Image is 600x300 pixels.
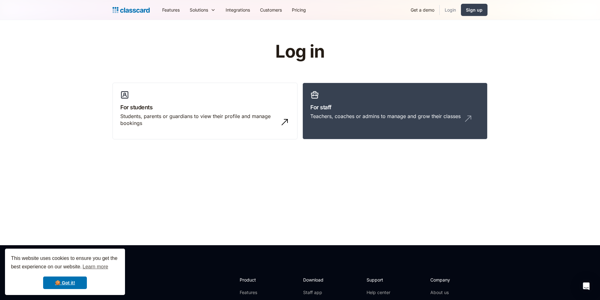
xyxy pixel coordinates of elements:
[240,277,273,283] h2: Product
[185,3,221,17] div: Solutions
[11,255,119,272] span: This website uses cookies to ensure you get the best experience on our website.
[430,289,472,296] a: About us
[430,277,472,283] h2: Company
[112,6,150,14] a: Logo
[221,3,255,17] a: Integrations
[302,83,487,140] a: For staffTeachers, coaches or admins to manage and grow their classes
[303,289,329,296] a: Staff app
[157,3,185,17] a: Features
[43,277,87,289] a: dismiss cookie message
[303,277,329,283] h2: Download
[82,262,109,272] a: learn more about cookies
[240,289,273,296] a: Features
[120,103,290,111] h3: For students
[466,7,482,13] div: Sign up
[406,3,439,17] a: Get a demo
[440,3,461,17] a: Login
[367,289,392,296] a: Help center
[579,279,594,294] div: Open Intercom Messenger
[461,4,487,16] a: Sign up
[201,42,399,61] h1: Log in
[287,3,311,17] a: Pricing
[112,83,297,140] a: For studentsStudents, parents or guardians to view their profile and manage bookings
[190,7,208,13] div: Solutions
[120,113,277,127] div: Students, parents or guardians to view their profile and manage bookings
[310,103,480,111] h3: For staff
[5,249,125,295] div: cookieconsent
[255,3,287,17] a: Customers
[310,113,461,120] div: Teachers, coaches or admins to manage and grow their classes
[367,277,392,283] h2: Support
